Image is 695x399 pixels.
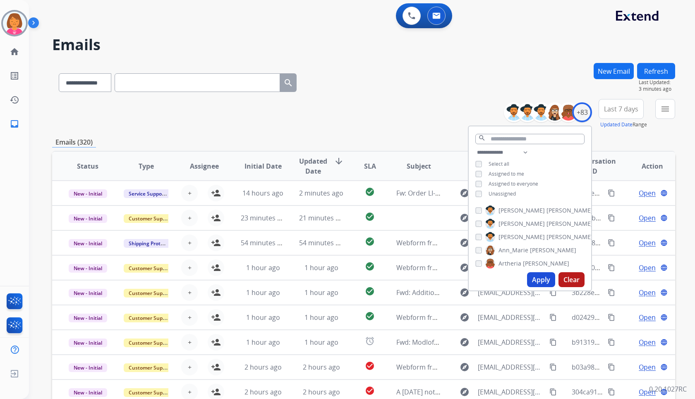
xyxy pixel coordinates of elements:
span: 1 hour ago [304,313,338,322]
span: 1 hour ago [304,288,338,297]
span: [PERSON_NAME] [546,220,593,228]
span: Customer Support [124,289,177,297]
mat-icon: menu [660,104,670,114]
span: Type [139,161,154,171]
span: 1 hour ago [246,263,280,272]
span: Customer Support [124,339,177,347]
img: avatar [3,12,26,35]
mat-icon: explore [460,387,470,397]
span: [PERSON_NAME] [546,206,593,215]
span: + [188,312,192,322]
span: 1 hour ago [246,313,280,322]
mat-icon: content_copy [549,363,557,371]
mat-icon: check_circle [365,286,375,296]
mat-icon: check_circle [365,261,375,271]
button: + [181,359,198,375]
button: + [181,259,198,276]
span: Customer Support [124,363,177,372]
mat-icon: check_circle [365,361,375,371]
mat-icon: check_circle [365,311,375,321]
span: Open [639,213,656,223]
span: [PERSON_NAME] [546,233,593,241]
button: Clear [558,272,585,287]
span: 2 hours ago [244,387,282,397]
span: Webform from [EMAIL_ADDRESS][DOMAIN_NAME] on [DATE] [396,238,584,247]
span: Last Updated: [639,79,675,86]
span: [EMAIL_ADDRESS][DOMAIN_NAME] [478,337,544,347]
button: + [181,185,198,201]
span: Webform from [EMAIL_ADDRESS][DOMAIN_NAME] on [DATE] [396,313,584,322]
mat-icon: person_add [211,213,221,223]
span: Ann_Marie [498,246,528,254]
span: 14 hours ago [242,189,283,198]
span: + [188,387,192,397]
button: Refresh [637,63,675,79]
span: Select all [489,160,509,167]
mat-icon: explore [460,213,470,223]
mat-icon: person_add [211,288,221,297]
span: Customer Support [124,314,177,322]
mat-icon: list_alt [10,71,19,81]
mat-icon: content_copy [549,388,557,396]
mat-icon: content_copy [549,314,557,321]
mat-icon: content_copy [608,214,615,222]
mat-icon: arrow_downward [334,156,344,166]
mat-icon: language [660,314,668,321]
mat-icon: language [660,239,668,247]
span: New - Initial [69,189,107,198]
mat-icon: alarm [365,336,375,346]
mat-icon: content_copy [608,189,615,197]
span: + [188,213,192,223]
span: 2 hours ago [303,387,340,397]
span: Open [639,387,656,397]
span: + [188,188,192,198]
mat-icon: person_add [211,312,221,322]
mat-icon: explore [460,312,470,322]
button: New Email [594,63,634,79]
span: Conversation ID [572,156,616,176]
span: New - Initial [69,388,107,397]
span: Updated Date [299,156,327,176]
span: 2 minutes ago [299,189,343,198]
button: Last 7 days [599,99,644,119]
p: 0.20.1027RC [649,384,687,394]
span: [PERSON_NAME] [498,233,545,241]
mat-icon: language [660,264,668,271]
span: Customer Support [124,264,177,273]
mat-icon: history [10,95,19,105]
span: 2 hours ago [303,363,340,372]
mat-icon: language [660,189,668,197]
span: 23 minutes ago [241,213,289,222]
mat-icon: explore [460,337,470,347]
button: + [181,284,198,301]
mat-icon: explore [460,263,470,273]
mat-icon: inbox [10,119,19,129]
span: Fwd: Modloft Spruce Modular Sofa 8218720 and 8218721 [396,338,573,347]
span: + [188,288,192,297]
span: [PERSON_NAME] [498,206,545,215]
button: + [181,309,198,326]
span: Open [639,312,656,322]
span: [PERSON_NAME] [498,220,545,228]
mat-icon: explore [460,362,470,372]
span: [EMAIL_ADDRESS][DOMAIN_NAME] [478,288,544,297]
h2: Emails [52,36,675,53]
span: Fw: Order LI-177116 confirmed [396,189,491,198]
mat-icon: search [478,134,486,142]
span: + [188,238,192,248]
span: Shipping Protection [124,239,180,248]
span: 1 hour ago [304,338,338,347]
span: Last 7 days [604,107,638,111]
span: 21 minutes ago [299,213,347,222]
p: Emails (320) [52,137,96,148]
span: Artheria [498,259,521,268]
span: + [188,362,192,372]
mat-icon: person_add [211,362,221,372]
span: + [188,337,192,347]
span: Open [639,288,656,297]
span: 3 minutes ago [639,86,675,92]
mat-icon: check_circle [365,212,375,222]
mat-icon: person_add [211,238,221,248]
button: + [181,334,198,351]
button: + [181,235,198,251]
